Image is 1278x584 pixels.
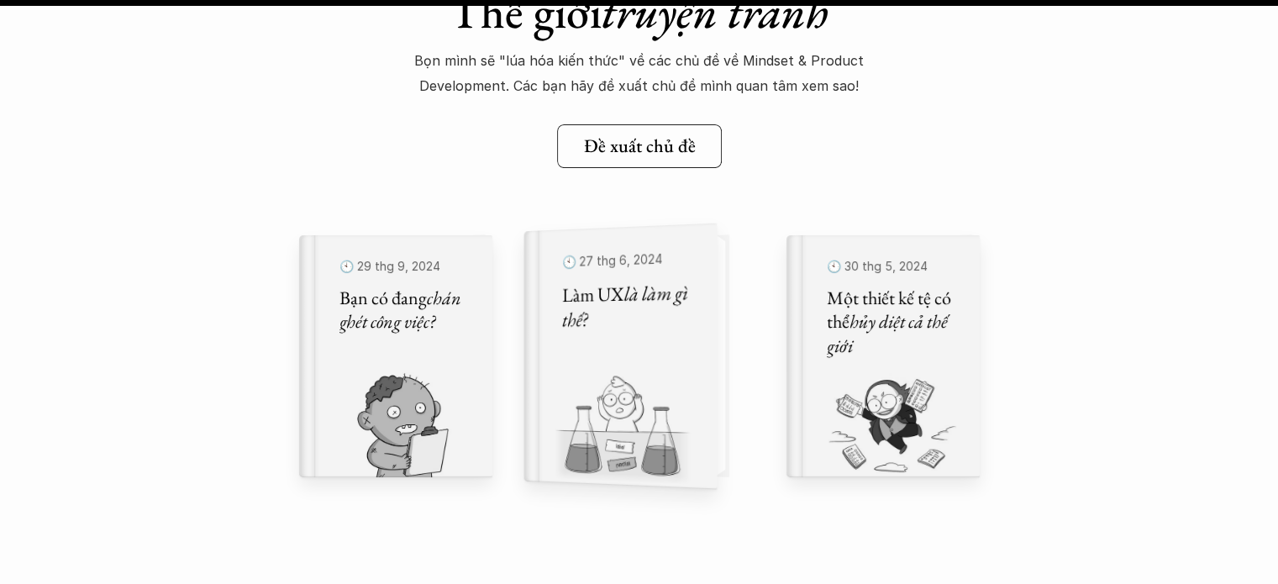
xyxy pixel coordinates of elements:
[543,235,736,477] a: 🕙 27 thg 6, 2024Làm UXlà làm gì thế?
[339,285,465,334] em: chán ghét công việc?
[827,255,960,278] p: 🕙 30 thg 5, 2024
[339,286,472,334] h5: Bạn có đang
[562,279,692,333] em: là làm gì thế?
[584,135,696,157] h5: Đề xuất chủ đề
[562,280,696,334] h5: Làm UX
[557,124,722,168] a: Đề xuất chủ đề
[786,235,980,477] a: 🕙 30 thg 5, 2024Một thiết kế tệ có thểhủy diệt cả thế giới
[387,48,891,99] p: Bọn mình sẽ "lúa hóa kiến thức" về các chủ đề về Mindset & Product Development. Các bạn hãy đề xu...
[827,309,950,358] em: hủy diệt cả thế giới
[562,246,696,274] p: 🕙 27 thg 6, 2024
[339,255,472,278] p: 🕙 29 thg 9, 2024
[299,235,492,477] a: 🕙 29 thg 9, 2024Bạn có đangchán ghét công việc?
[827,286,960,358] h5: Một thiết kế tệ có thể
